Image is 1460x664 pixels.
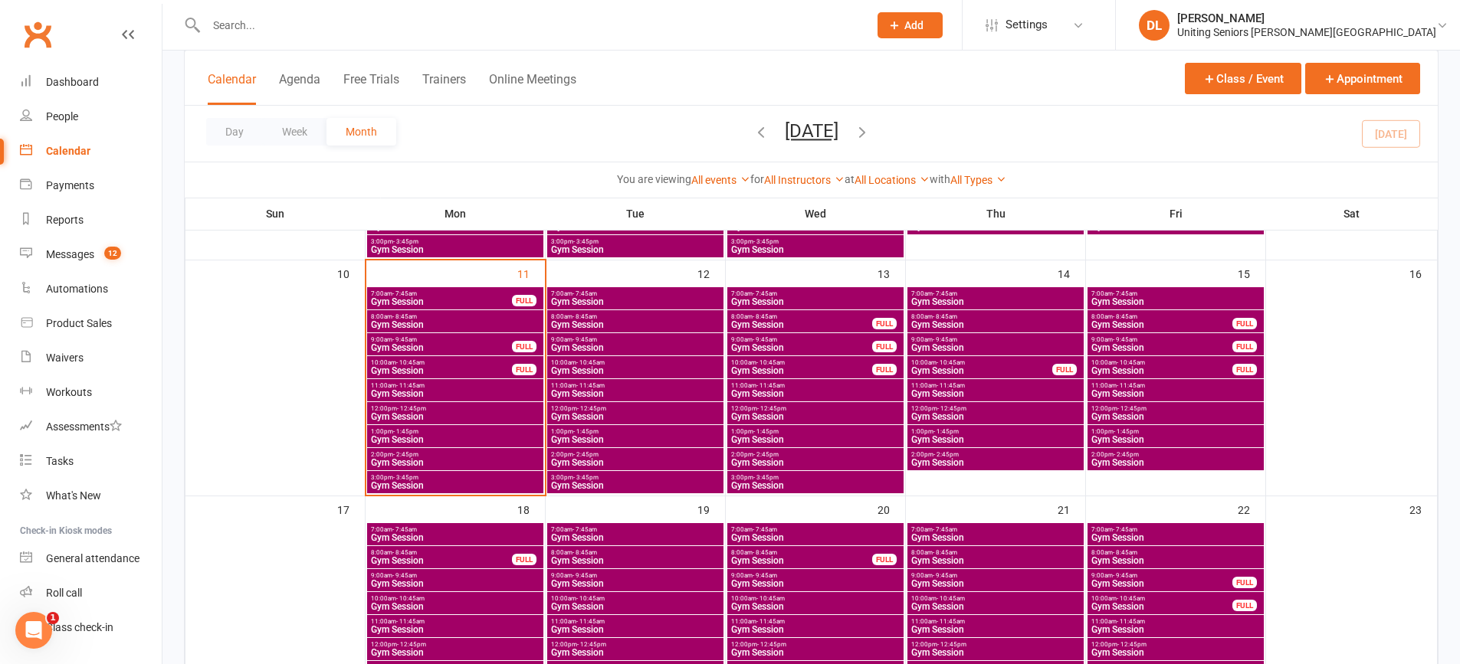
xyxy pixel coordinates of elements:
span: Gym Session [730,320,873,329]
span: - 11:45am [396,618,425,625]
span: 8:00am [730,313,873,320]
button: Agenda [279,72,320,105]
span: 12:00pm [730,405,901,412]
span: - 10:45am [756,595,785,602]
span: 11:00am [550,618,720,625]
span: Gym Session [1091,458,1261,467]
a: All Types [950,174,1006,186]
span: - 7:45am [933,290,957,297]
button: Day [206,118,263,146]
div: 17 [337,496,365,522]
span: 3:00pm [370,238,540,245]
span: Gym Session [730,602,901,611]
span: Gym Session [730,579,901,588]
div: 14 [1058,260,1085,286]
span: Gym Session [1091,366,1233,375]
span: 11:00am [730,618,901,625]
span: 3:00pm [550,474,720,481]
div: 21 [1058,496,1085,522]
span: 2:00pm [910,451,1081,458]
span: Gym Session [730,366,873,375]
span: - 9:45am [1113,572,1137,579]
span: - 3:45pm [573,474,599,481]
span: Gym Session [370,389,540,398]
span: Gym Session [370,533,540,542]
span: 9:00am [550,336,720,343]
a: Workouts [20,375,162,410]
span: 12:00pm [1091,405,1261,412]
div: 16 [1409,260,1437,286]
span: - 10:45am [396,595,425,602]
span: Gym Session [1091,533,1261,542]
span: 7:00am [910,290,1081,297]
span: - 8:45am [933,313,957,320]
span: 7:00am [730,526,901,533]
span: - 2:45pm [393,451,418,458]
div: Calendar [46,145,90,157]
span: 8:00am [910,313,1081,320]
div: Reports [46,214,84,226]
span: - 7:45am [573,526,597,533]
span: Gym Session [910,458,1081,467]
span: Gym Session [730,412,901,421]
a: Clubworx [18,15,57,54]
span: 1:00pm [370,428,540,435]
span: Gym Session [730,245,901,254]
strong: You are viewing [617,173,691,185]
span: - 1:45pm [753,428,779,435]
span: 3:00pm [730,238,901,245]
span: 8:00am [1091,313,1233,320]
div: [PERSON_NAME] [1177,11,1436,25]
span: - 12:45pm [1117,405,1147,412]
button: Online Meetings [489,72,576,105]
span: 11:00am [370,618,540,625]
span: - 7:45am [573,290,597,297]
span: Gym Session [370,245,540,254]
th: Sun [185,198,366,230]
span: 11:00am [1091,382,1261,389]
span: Settings [1006,8,1048,42]
div: FULL [512,341,536,352]
span: - 7:45am [753,290,777,297]
span: - 8:45am [573,313,597,320]
span: Gym Session [1091,297,1261,306]
span: Gym Session [910,389,1081,398]
span: Gym Session [550,435,720,444]
span: 2:00pm [730,451,901,458]
span: Gym Session [550,481,720,490]
span: 9:00am [910,336,1081,343]
span: - 3:45pm [393,474,418,481]
span: Gym Session [550,297,720,306]
div: Class check-in [46,621,113,633]
span: - 9:45am [573,572,597,579]
span: Gym Session [1091,389,1261,398]
span: 9:00am [730,336,873,343]
span: 8:00am [550,549,720,556]
span: - 11:45am [1117,382,1145,389]
span: Gym Session [370,343,513,352]
span: Gym Session [910,556,1081,565]
button: Appointment [1305,63,1420,94]
div: Roll call [46,587,82,599]
a: Calendar [20,134,162,168]
span: - 11:45am [576,618,605,625]
span: 12:00pm [910,405,1081,412]
span: Gym Session [730,343,873,352]
span: - 1:45pm [573,428,599,435]
div: FULL [872,364,897,375]
span: Gym Session [370,579,540,588]
a: All Instructors [764,174,845,186]
div: FULL [1232,600,1257,611]
span: Gym Session [1091,320,1233,329]
span: - 9:45am [753,336,777,343]
span: - 3:45pm [573,238,599,245]
div: FULL [1232,364,1257,375]
span: Gym Session [550,245,720,254]
span: 11:00am [370,382,540,389]
span: 7:00am [910,526,1081,533]
span: Gym Session [730,533,901,542]
a: Class kiosk mode [20,610,162,645]
span: - 10:45am [937,359,965,366]
span: Gym Session [730,458,901,467]
div: Payments [46,179,94,191]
